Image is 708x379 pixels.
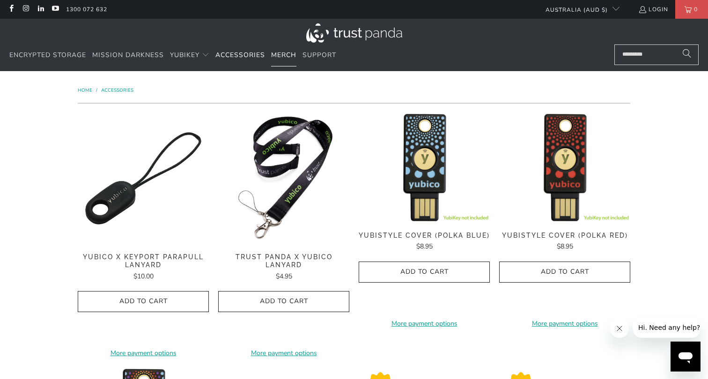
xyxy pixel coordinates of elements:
span: Add to Cart [88,298,199,306]
summary: YubiKey [170,44,209,66]
a: More payment options [218,348,349,358]
a: More payment options [359,319,490,329]
a: Trust Panda Australia on YouTube [51,6,59,13]
button: Add to Cart [78,291,209,312]
a: 1300 072 632 [66,4,107,15]
span: Support [302,51,336,59]
img: YubiStyle Cover (Polka Red) - Trust Panda [499,113,630,222]
span: Add to Cart [509,268,620,276]
img: YubiStyle Cover (Polka Blue) - Trust Panda [359,113,490,222]
button: Search [675,44,699,65]
nav: Translation missing: en.navigation.header.main_nav [9,44,336,66]
iframe: Button to launch messaging window [671,342,701,372]
img: Trust Panda Yubico Lanyard - Trust Panda [218,113,349,244]
a: Accessories [215,44,265,66]
span: YubiStyle Cover (Polka Red) [499,232,630,240]
a: Support [302,44,336,66]
iframe: Close message [610,319,629,338]
span: Home [78,87,92,94]
span: YubiKey [170,51,199,59]
a: Login [638,4,668,15]
span: $8.95 [557,242,573,251]
a: YubiStyle Cover (Polka Red) $8.95 [499,232,630,252]
span: Yubico x Keyport Parapull Lanyard [78,253,209,269]
a: Trust Panda Australia on LinkedIn [37,6,44,13]
a: YubiStyle Cover (Polka Blue) $8.95 [359,232,490,252]
button: Add to Cart [218,291,349,312]
button: Add to Cart [359,262,490,283]
span: Accessories [215,51,265,59]
a: Trust Panda x Yubico Lanyard $4.95 [218,253,349,282]
a: More payment options [499,319,630,329]
img: Yubico x Keyport Parapull Lanyard - Trust Panda [78,113,209,244]
span: $10.00 [133,272,154,281]
a: Trust Panda Australia on Facebook [7,6,15,13]
iframe: Message from company [633,317,701,338]
span: / [96,87,97,94]
span: Merch [271,51,296,59]
span: YubiStyle Cover (Polka Blue) [359,232,490,240]
a: Encrypted Storage [9,44,86,66]
input: Search... [614,44,699,65]
a: More payment options [78,348,209,358]
span: Trust Panda x Yubico Lanyard [218,253,349,269]
button: Add to Cart [499,262,630,283]
span: $4.95 [276,272,292,281]
a: Yubico x Keyport Parapull Lanyard $10.00 [78,253,209,282]
a: Home [78,87,94,94]
a: Accessories [101,87,133,94]
span: Mission Darkness [92,51,164,59]
span: Add to Cart [369,268,480,276]
span: Add to Cart [228,298,339,306]
span: Encrypted Storage [9,51,86,59]
a: Yubico x Keyport Parapull Lanyard - Trust Panda Yubico x Keyport Parapull Lanyard - Trust Panda [78,113,209,244]
a: Mission Darkness [92,44,164,66]
span: $8.95 [416,242,433,251]
img: Trust Panda Australia [306,23,402,43]
a: Merch [271,44,296,66]
a: Trust Panda Australia on Instagram [22,6,29,13]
